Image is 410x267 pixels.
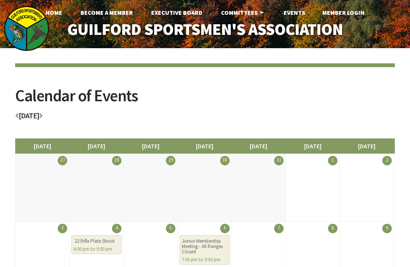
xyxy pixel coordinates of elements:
div: 27 [58,156,67,165]
div: 28 [112,156,121,165]
div: 4 [112,224,121,233]
h3: [DATE] [15,112,395,123]
img: logo_sm.png [4,6,49,51]
li: [DATE] [232,138,286,154]
li: [DATE] [177,138,232,154]
h2: Calendar of Events [15,87,395,112]
div: Junior Membership Meeting - All Ranges Closed [182,239,227,254]
div: 29 [166,156,175,165]
a: Events [278,5,311,20]
li: [DATE] [69,138,123,154]
a: Become A Member [74,5,139,20]
li: [DATE] [123,138,178,154]
div: 6 [220,224,230,233]
a: Member Login [316,5,371,20]
li: [DATE] [285,138,340,154]
div: 7:00 pm to 9:00 pm [182,257,227,262]
div: 6:00 pm to 9:00 pm [74,247,119,252]
div: 7 [274,224,284,233]
li: [DATE] [15,138,69,154]
div: 9 [382,224,392,233]
a: Executive Board [145,5,208,20]
div: 30 [220,156,230,165]
div: 3 [58,224,67,233]
div: 5 [166,224,175,233]
div: 8 [328,224,337,233]
a: Committees [215,5,271,20]
div: 2 [382,156,392,165]
div: 1 [328,156,337,165]
a: Guilford Sportsmen's Association [53,15,357,43]
a: Home [39,5,68,20]
div: 31 [274,156,284,165]
li: [DATE] [339,138,394,154]
div: .22 Rifle Plate Shoot [74,239,119,244]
